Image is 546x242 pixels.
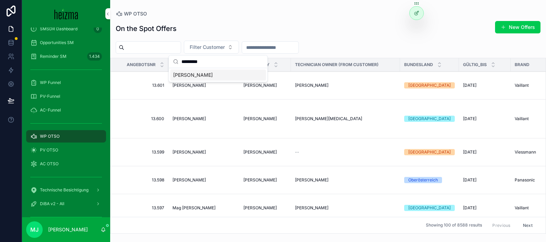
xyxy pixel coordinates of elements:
[40,40,74,45] span: Opportunities SM
[26,90,106,103] a: PV-Funnel
[295,116,362,122] span: [PERSON_NAME][MEDICAL_DATA]
[172,149,235,155] a: [PERSON_NAME]
[26,36,106,49] a: Opportunities SM
[48,226,88,233] p: [PERSON_NAME]
[243,149,277,155] span: [PERSON_NAME]
[40,54,66,59] span: Reminder SM
[119,149,164,155] a: 13.599
[173,72,213,78] span: [PERSON_NAME]
[40,187,88,193] span: Technische Besichtigung
[463,177,476,183] span: [DATE]
[172,205,235,211] a: Mag [PERSON_NAME]
[54,8,78,19] img: App logo
[119,116,164,122] a: 13.600
[408,82,451,88] div: [GEOGRAPHIC_DATA]
[40,134,60,139] span: WP OTSO
[116,24,177,33] h1: On the Spot Offers
[172,205,216,211] span: Mag [PERSON_NAME]
[404,149,455,155] a: [GEOGRAPHIC_DATA]
[408,149,451,155] div: [GEOGRAPHIC_DATA]
[124,10,147,17] span: WP OTSO
[515,205,529,211] span: Vaillant
[515,116,529,122] span: Vaillant
[243,149,287,155] a: [PERSON_NAME]
[172,177,235,183] a: [PERSON_NAME]
[26,104,106,116] a: AC-Funnel
[463,116,476,122] span: [DATE]
[119,83,164,88] a: 13.601
[26,76,106,89] a: WP Funnel
[190,44,225,51] span: Filter Customer
[40,26,77,32] span: SMSDR Dashboard
[172,116,235,122] a: [PERSON_NAME]
[87,52,102,61] div: 1.434
[127,62,156,67] span: Angebotsnr
[295,149,299,155] span: --
[463,205,506,211] a: [DATE]
[463,149,506,155] a: [DATE]
[463,83,476,88] span: [DATE]
[495,21,540,33] button: New Offers
[169,68,267,82] div: Suggestions
[295,62,379,67] span: Technician Owner (from customer)
[243,205,287,211] a: [PERSON_NAME]
[515,83,529,88] span: Vaillant
[404,177,455,183] a: Oberösterreich
[40,147,58,153] span: PV OTSO
[295,205,396,211] a: [PERSON_NAME]
[463,177,506,183] a: [DATE]
[295,149,396,155] a: --
[515,62,529,67] span: Brand
[463,205,476,211] span: [DATE]
[463,83,506,88] a: [DATE]
[463,116,506,122] a: [DATE]
[295,83,328,88] span: [PERSON_NAME]
[172,177,206,183] span: [PERSON_NAME]
[295,83,396,88] a: [PERSON_NAME]
[463,62,487,67] span: Gültig_bis
[26,158,106,170] a: AC OTSO
[518,220,537,231] button: Next
[463,149,476,155] span: [DATE]
[26,184,106,196] a: Technische Besichtigung
[26,23,106,35] a: SMSDR Dashboard0
[40,94,60,99] span: PV-Funnel
[515,149,536,155] span: Viessmann
[243,205,277,211] span: [PERSON_NAME]
[26,50,106,63] a: Reminder SM1.434
[404,205,455,211] a: [GEOGRAPHIC_DATA]
[40,107,61,113] span: AC-Funnel
[40,80,61,85] span: WP Funnel
[515,177,535,183] span: Panasonic
[26,144,106,156] a: PV OTSO
[172,116,206,122] span: [PERSON_NAME]
[22,28,110,217] div: scrollable content
[404,116,455,122] a: [GEOGRAPHIC_DATA]
[184,41,239,54] button: Select Button
[119,177,164,183] a: 13.598
[408,116,451,122] div: [GEOGRAPHIC_DATA]
[26,198,106,210] a: DiBA v2 - All
[116,10,147,17] a: WP OTSO
[243,83,277,88] span: [PERSON_NAME]
[172,83,235,88] a: [PERSON_NAME]
[30,225,39,234] span: MJ
[404,62,433,67] span: Bundesland
[172,149,206,155] span: [PERSON_NAME]
[243,177,287,183] a: [PERSON_NAME]
[408,177,438,183] div: Oberösterreich
[119,205,164,211] a: 13.597
[243,116,277,122] span: [PERSON_NAME]
[426,223,482,228] span: Showing 100 of 8588 results
[243,116,287,122] a: [PERSON_NAME]
[295,205,328,211] span: [PERSON_NAME]
[26,130,106,143] a: WP OTSO
[172,83,206,88] span: [PERSON_NAME]
[40,201,64,207] span: DiBA v2 - All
